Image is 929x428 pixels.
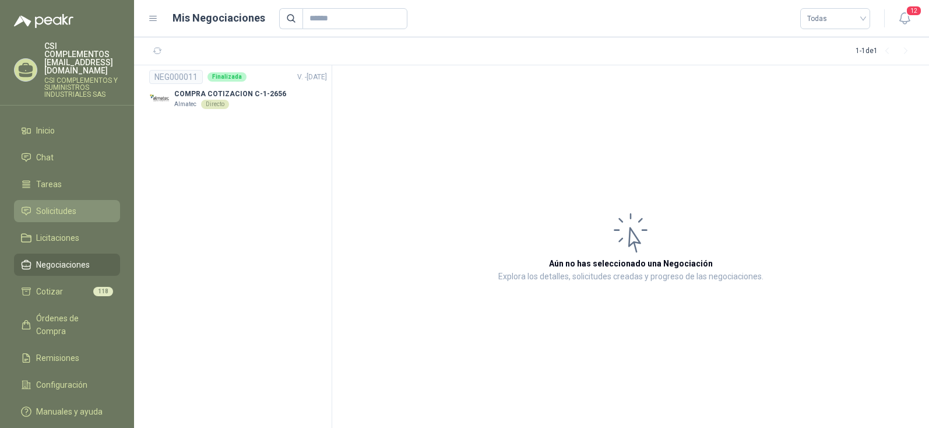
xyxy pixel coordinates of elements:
p: CSI COMPLEMENTOS Y SUMINISTROS INDUSTRIALES SAS [44,77,120,98]
span: Órdenes de Compra [36,312,109,338]
p: Almatec [174,100,196,109]
span: Tareas [36,178,62,191]
a: Chat [14,146,120,169]
span: Manuales y ayuda [36,405,103,418]
a: Tareas [14,173,120,195]
span: Cotizar [36,285,63,298]
img: Logo peakr [14,14,73,28]
div: 1 - 1 de 1 [856,42,915,61]
div: NEG000011 [149,70,203,84]
a: Negociaciones [14,254,120,276]
span: Negociaciones [36,258,90,271]
span: V. - [DATE] [297,73,327,81]
h1: Mis Negociaciones [173,10,265,26]
a: Licitaciones [14,227,120,249]
span: Configuración [36,378,87,391]
a: Manuales y ayuda [14,401,120,423]
span: Solicitudes [36,205,76,217]
a: Inicio [14,120,120,142]
div: Finalizada [207,72,247,82]
p: COMPRA COTIZACION C-1-2656 [174,89,286,100]
span: 118 [93,287,113,296]
span: Todas [807,10,863,27]
span: Remisiones [36,352,79,364]
a: Solicitudes [14,200,120,222]
p: CSI COMPLEMENTOS [EMAIL_ADDRESS][DOMAIN_NAME] [44,42,120,75]
span: Chat [36,151,54,164]
a: Configuración [14,374,120,396]
span: Inicio [36,124,55,137]
div: Directo [201,100,229,109]
p: Explora los detalles, solicitudes creadas y progreso de las negociaciones. [498,270,763,284]
h3: Aún no has seleccionado una Negociación [549,257,713,270]
a: Remisiones [14,347,120,369]
a: Cotizar118 [14,280,120,303]
img: Company Logo [149,89,170,109]
a: NEG000011FinalizadaV. -[DATE] Company LogoCOMPRA COTIZACION C-1-2656AlmatecDirecto [149,70,327,109]
span: 12 [906,5,922,16]
a: Órdenes de Compra [14,307,120,342]
button: 12 [894,8,915,29]
span: Licitaciones [36,231,79,244]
